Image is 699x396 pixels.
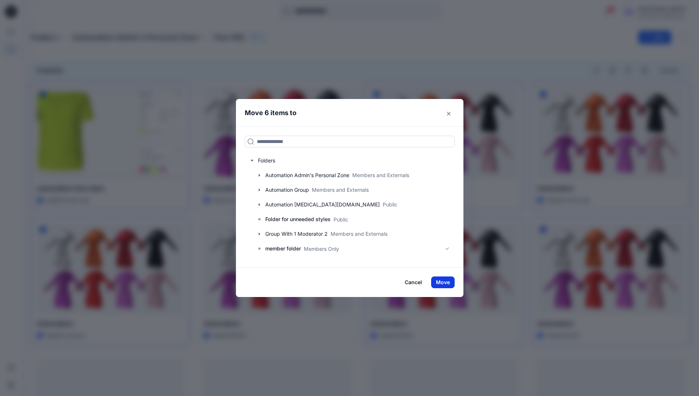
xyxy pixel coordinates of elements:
button: Move [431,276,455,288]
p: Folder for unneeded styles [265,215,331,224]
p: Members Only [304,245,339,253]
button: Cancel [400,276,427,288]
p: member folder [265,244,301,253]
button: Close [443,108,455,120]
p: Public [334,216,348,223]
header: Move 6 items to [236,99,452,126]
